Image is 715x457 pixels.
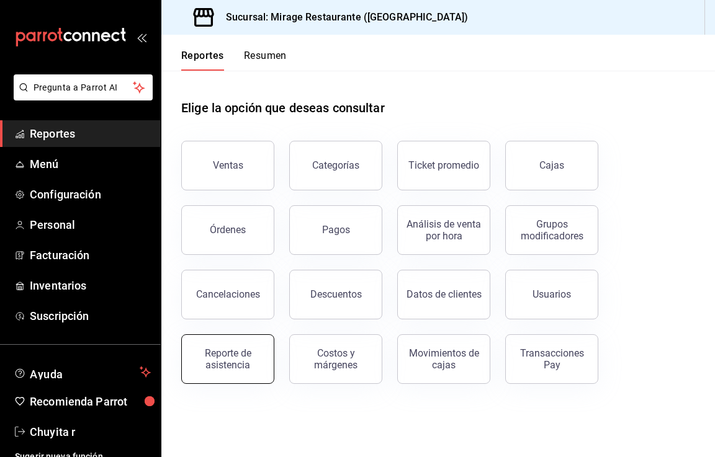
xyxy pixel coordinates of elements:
button: Usuarios [505,270,598,319]
div: Transacciones Pay [513,347,590,371]
button: open_drawer_menu [137,32,146,42]
span: Facturación [30,247,151,264]
button: Categorías [289,141,382,190]
div: Cancelaciones [196,288,260,300]
div: Cajas [539,159,564,171]
div: Datos de clientes [407,288,482,300]
button: Grupos modificadores [505,205,598,255]
div: Ventas [213,159,243,171]
span: Reportes [30,125,151,142]
span: Pregunta a Parrot AI [34,81,133,94]
div: Grupos modificadores [513,218,590,242]
div: Pagos [322,224,350,236]
button: Reportes [181,50,224,71]
button: Ventas [181,141,274,190]
button: Costos y márgenes [289,334,382,384]
button: Pagos [289,205,382,255]
span: Chuyita r [30,424,151,440]
button: Movimientos de cajas [397,334,490,384]
button: Cancelaciones [181,270,274,319]
button: Pregunta a Parrot AI [14,74,153,100]
div: Categorías [312,159,359,171]
span: Suscripción [30,308,151,324]
div: Ticket promedio [408,159,479,171]
button: Ticket promedio [397,141,490,190]
button: Cajas [505,141,598,190]
div: Descuentos [310,288,362,300]
button: Resumen [244,50,287,71]
div: Usuarios [533,288,571,300]
span: Configuración [30,186,151,203]
div: Órdenes [210,224,246,236]
button: Reporte de asistencia [181,334,274,384]
button: Datos de clientes [397,270,490,319]
div: Reporte de asistencia [189,347,266,371]
span: Menú [30,156,151,172]
div: Análisis de venta por hora [405,218,482,242]
h1: Elige la opción que deseas consultar [181,99,385,117]
button: Descuentos [289,270,382,319]
button: Órdenes [181,205,274,255]
button: Transacciones Pay [505,334,598,384]
span: Ayuda [30,365,135,379]
a: Pregunta a Parrot AI [9,90,153,103]
button: Análisis de venta por hora [397,205,490,255]
span: Personal [30,216,151,233]
h3: Sucursal: Mirage Restaurante ([GEOGRAPHIC_DATA]) [216,10,468,25]
div: Costos y márgenes [297,347,374,371]
span: Inventarios [30,277,151,294]
span: Recomienda Parrot [30,393,151,410]
div: navigation tabs [181,50,287,71]
div: Movimientos de cajas [405,347,482,371]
